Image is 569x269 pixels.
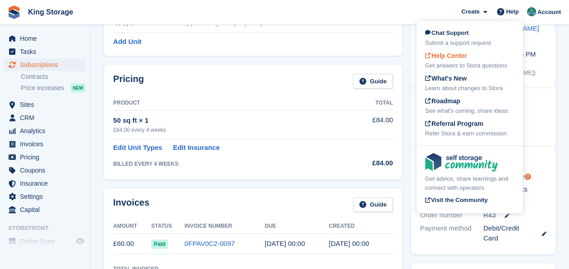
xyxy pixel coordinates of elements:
div: See what's coming, share ideas [425,106,514,115]
a: menu [5,32,86,45]
div: NEW [71,83,86,92]
a: menu [5,164,86,177]
span: Create [461,7,479,16]
span: Price increases [21,84,64,92]
div: Get answers to Stora questions [425,61,514,70]
a: menu [5,151,86,163]
span: Analytics [20,125,74,137]
th: Amount [113,219,151,234]
time: 2025-08-08 23:00:00 UTC [265,240,305,247]
span: R43 [483,210,496,221]
a: Edit Unit Types [113,143,162,153]
a: menu [5,98,86,111]
span: Visit the Community [425,197,488,203]
div: Payment method [420,223,483,244]
a: menu [5,58,86,71]
div: Learn about changes to Stora [425,84,514,93]
a: Contracts [21,72,86,81]
span: Help Center [425,52,467,59]
td: £84.00 [347,110,393,139]
span: Coupons [20,164,74,177]
span: Tasks [20,45,74,58]
a: menu [5,45,86,58]
th: Total [347,96,393,110]
div: Debit/Credit Card [483,223,547,244]
div: BILLED EVERY 4 WEEKS [113,160,347,168]
time: 2025-08-07 23:00:24 UTC [329,240,369,247]
span: Storefront [8,224,90,233]
a: menu [5,111,86,124]
span: Invoices [20,138,74,150]
a: Price increases NEW [21,83,86,93]
div: £84.00 every 4 weeks [113,126,347,134]
span: Pricing [20,151,74,163]
span: CRM [20,111,74,124]
span: Referral Program [425,120,483,127]
span: Sites [20,98,74,111]
span: Home [20,32,74,45]
span: Subscriptions [20,58,74,71]
span: Online Store [20,235,74,248]
h2: Invoices [113,197,149,212]
img: community-logo-e120dcb29bea30313fccf008a00513ea5fe9ad107b9d62852cae38739ed8438e.svg [425,153,497,172]
div: Submit a support request [425,38,514,48]
div: £84.00 [347,158,393,168]
th: Created [329,219,393,234]
h2: Pricing [113,74,144,89]
a: menu [5,138,86,150]
a: King Storage [24,5,77,19]
span: Settings [20,190,74,203]
a: Preview store [75,236,86,247]
span: Account [537,8,561,17]
div: Get advice, share learnings and connect with operators [425,174,514,192]
a: Edit Insurance [173,143,220,153]
a: 0FPAV0C2-0097 [185,240,235,247]
th: Due [265,219,329,234]
a: menu [5,190,86,203]
a: menu [5,177,86,190]
a: menu [5,203,86,216]
span: Roadmap [425,97,460,105]
th: Invoice Number [185,219,265,234]
span: Insurance [20,177,74,190]
a: What's New Learn about changes to Stora [425,74,514,93]
td: £60.00 [113,234,151,254]
a: Add Unit [113,37,141,47]
span: Help [506,7,519,16]
a: Reset [509,173,526,180]
img: stora-icon-8386f47178a22dfd0bd8f6a31ec36ba5ce8667c1dd55bd0f319d3a0aa187defe.svg [7,5,21,19]
a: Help Center Get answers to Stora questions [425,51,514,70]
img: John King [527,7,536,16]
a: Get advice, share learnings and connect with operators Visit the Community [425,153,514,206]
a: Roadmap See what's coming, share ideas [425,96,514,115]
span: Paid [151,240,168,249]
th: Status [151,219,185,234]
th: Product [113,96,347,110]
div: Tooltip anchor [524,173,532,181]
a: menu [5,125,86,137]
a: menu [5,235,86,248]
a: Referral Program Refer Stora & earn commission [425,119,514,138]
a: Guide [353,197,393,212]
span: Capital [20,203,74,216]
span: What's New [425,75,467,82]
div: 50 sq ft × 1 [113,115,347,126]
span: Chat Support [425,29,469,36]
div: Order number [420,210,483,221]
a: Guide [353,74,393,89]
div: Refer Stora & earn commission [425,129,514,138]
